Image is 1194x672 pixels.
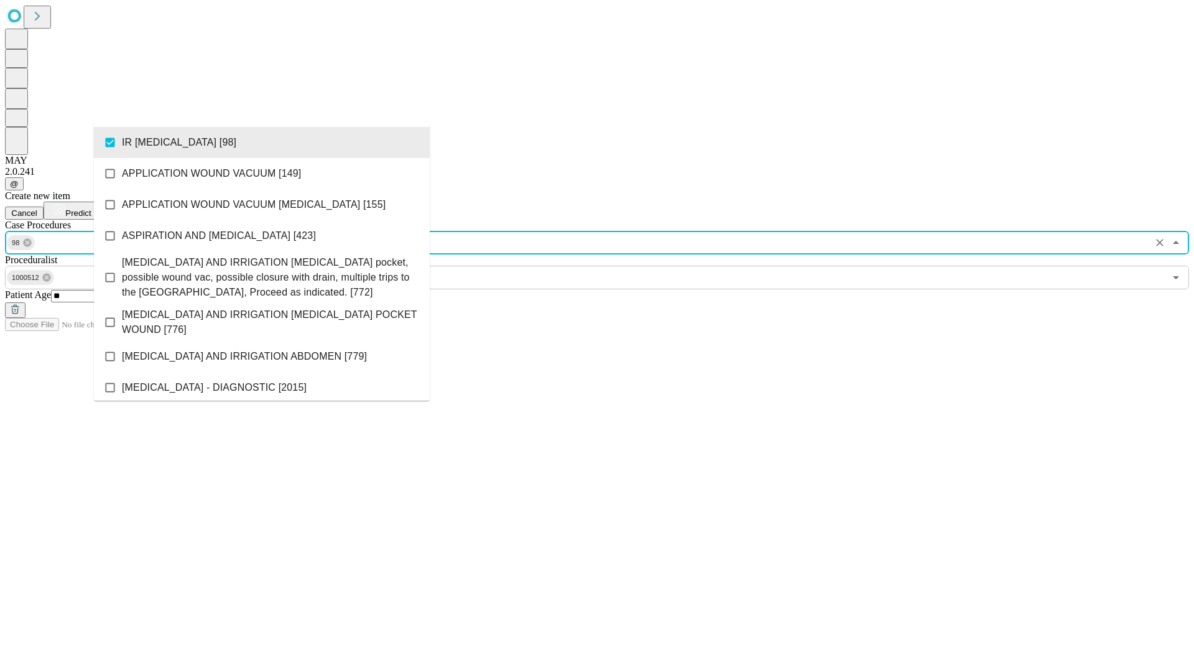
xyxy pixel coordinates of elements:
[122,349,367,364] span: [MEDICAL_DATA] AND IRRIGATION ABDOMEN [779]
[7,236,25,250] span: 98
[65,208,91,218] span: Predict
[10,179,19,189] span: @
[7,235,35,250] div: 98
[5,289,51,300] span: Patient Age
[7,271,44,285] span: 1000512
[122,228,316,243] span: ASPIRATION AND [MEDICAL_DATA] [423]
[5,207,44,220] button: Cancel
[122,166,301,181] span: APPLICATION WOUND VACUUM [149]
[5,190,70,201] span: Create new item
[122,307,420,337] span: [MEDICAL_DATA] AND IRRIGATION [MEDICAL_DATA] POCKET WOUND [776]
[1167,269,1185,286] button: Open
[1167,234,1185,251] button: Close
[11,208,37,218] span: Cancel
[5,166,1189,177] div: 2.0.241
[5,155,1189,166] div: MAY
[5,254,57,265] span: Proceduralist
[122,135,236,150] span: IR [MEDICAL_DATA] [98]
[5,177,24,190] button: @
[122,255,420,300] span: [MEDICAL_DATA] AND IRRIGATION [MEDICAL_DATA] pocket, possible wound vac, possible closure with dr...
[44,202,101,220] button: Predict
[1151,234,1169,251] button: Clear
[7,270,54,285] div: 1000512
[122,380,307,395] span: [MEDICAL_DATA] - DIAGNOSTIC [2015]
[5,220,71,230] span: Scheduled Procedure
[122,197,386,212] span: APPLICATION WOUND VACUUM [MEDICAL_DATA] [155]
